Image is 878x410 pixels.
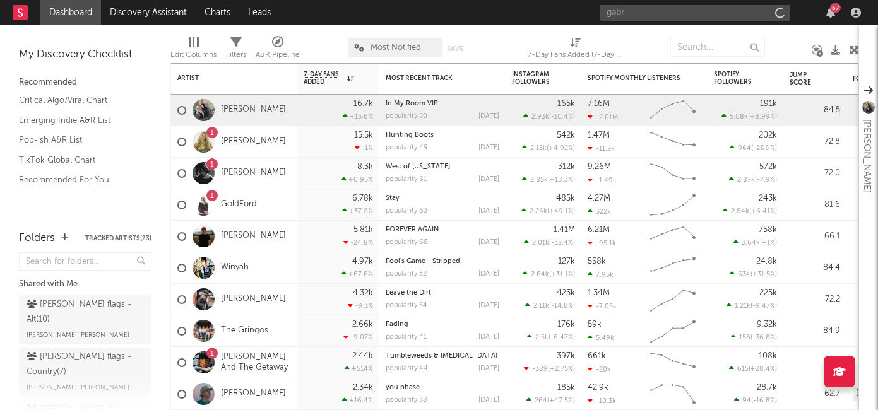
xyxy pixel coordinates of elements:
a: [PERSON_NAME] [221,231,286,242]
div: [DATE] [478,271,499,278]
div: ( ) [723,207,777,215]
div: ( ) [526,396,575,404]
div: 59k [588,320,602,329]
div: 84.4 [790,261,840,276]
span: +1 % [762,240,775,247]
div: 7.95k [588,271,614,279]
span: +8.99 % [750,114,775,120]
div: 4.27M [588,194,610,202]
div: -1.49k [588,176,617,184]
div: ( ) [721,112,777,120]
span: 634 [738,271,750,278]
div: 758k [759,226,777,234]
span: 2.26k [530,208,547,215]
div: Most Recent Track [386,74,480,82]
span: 2.01k [532,240,549,247]
div: ( ) [734,396,777,404]
div: [PERSON_NAME] flags - Alt ( 10 ) [27,297,141,327]
div: 558k [588,257,606,266]
div: [DATE] [478,113,499,120]
div: 28.7k [757,384,777,392]
div: 127k [558,257,575,266]
span: -23.9 % [753,145,775,152]
div: 202k [759,131,777,139]
a: Winyah [221,262,249,273]
div: A&R Pipeline [256,32,300,68]
a: West of [US_STATE] [386,163,450,170]
div: Fading [386,321,499,328]
div: popularity: 41 [386,334,427,341]
a: [PERSON_NAME] [221,389,286,399]
span: 1.21k [735,303,750,310]
div: 62.7 [790,387,840,402]
div: 6.78k [352,194,373,202]
div: Filters [226,47,246,62]
div: ( ) [729,365,777,373]
span: +4.92 % [549,145,573,152]
div: popularity: 61 [386,176,427,183]
span: [PERSON_NAME] [PERSON_NAME] [27,380,129,395]
div: 15.5k [354,131,373,139]
a: [PERSON_NAME] And The Getaway [221,352,291,373]
div: 572k [759,163,777,171]
div: -1 % [355,144,373,152]
div: Tumbleweeds & Nicotine [386,353,499,360]
div: [DATE] [478,365,499,372]
div: [DATE] [478,302,499,309]
a: Recommended For You [19,173,139,187]
div: 225k [759,289,777,297]
div: West of Ohio [386,163,499,170]
div: 312k [558,163,575,171]
a: Hunting Boots [386,132,434,139]
div: popularity: 38 [386,397,427,404]
div: you phase [386,384,499,391]
div: 72.2 [790,292,840,307]
span: 7-Day Fans Added [304,71,344,86]
a: TikTok Global Chart [19,153,139,167]
div: A&R Pipeline [256,47,300,62]
div: [PERSON_NAME] [859,119,874,193]
div: 165k [557,100,575,108]
span: [PERSON_NAME] [PERSON_NAME] [27,327,129,343]
div: 71.4 [790,355,840,370]
div: -9.3 % [348,302,373,310]
div: 42.9k [588,384,608,392]
div: In My Room VIP [386,100,499,107]
div: 8.3k [357,163,373,171]
div: -24.8 % [343,238,373,247]
div: Edit Columns [170,47,217,62]
span: 964 [738,145,751,152]
div: ( ) [525,302,575,310]
div: [DATE] [478,176,499,183]
div: 485k [556,194,575,202]
div: 5.49k [588,334,614,342]
a: Fool's Game - Stripped [386,258,460,265]
span: 2.87k [737,177,755,184]
svg: Chart title [644,189,701,221]
div: ( ) [729,175,777,184]
a: Tumbleweeds & [MEDICAL_DATA] [386,353,497,360]
svg: Chart title [644,158,701,189]
button: Save [447,45,463,52]
div: -20k [588,365,611,373]
div: -9.07 % [343,333,373,341]
span: 158 [739,334,750,341]
div: ( ) [523,112,575,120]
span: 2.93k [531,114,549,120]
div: 185k [557,384,575,392]
span: 2.15k [530,145,547,152]
a: GoldFord [221,199,257,210]
div: popularity: 49 [386,144,428,151]
div: Spotify Followers [714,71,758,86]
div: +67.6 % [341,270,373,278]
span: Most Notified [371,44,421,52]
div: 1.47M [588,131,610,139]
button: Tracked Artists(23) [85,235,151,242]
div: popularity: 63 [386,208,427,214]
svg: Chart title [644,126,701,158]
a: Pop-ish A&R List [19,133,139,147]
span: 3.64k [742,240,760,247]
span: 5.08k [730,114,748,120]
div: 191k [760,100,777,108]
svg: Chart title [644,378,701,410]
